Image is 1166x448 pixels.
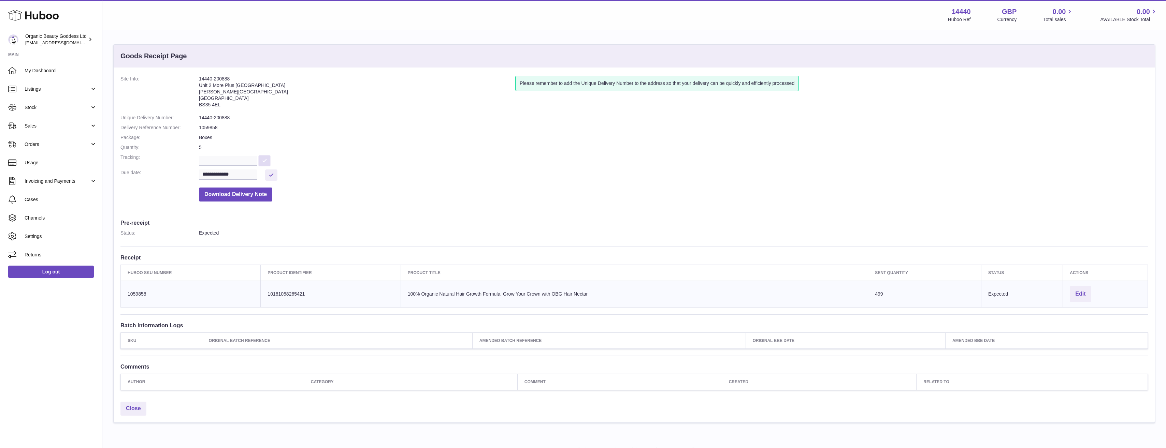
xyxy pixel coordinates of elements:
[25,178,90,184] span: Invoicing and Payments
[120,169,199,181] dt: Due date:
[1100,7,1158,23] a: 0.00 AVAILABLE Stock Total
[120,154,199,166] dt: Tracking:
[25,215,97,221] span: Channels
[1043,7,1074,23] a: 0.00 Total sales
[121,332,202,348] th: SKU
[25,104,90,111] span: Stock
[1002,7,1017,16] strong: GBP
[120,402,146,416] a: Close
[25,40,100,45] span: [EMAIL_ADDRESS][DOMAIN_NAME]
[25,252,97,258] span: Returns
[261,281,401,307] td: 10181058265421
[121,374,304,390] th: Author
[917,374,1148,390] th: Related to
[120,219,1148,226] h3: Pre-receipt
[120,134,199,141] dt: Package:
[25,196,97,203] span: Cases
[981,265,1063,281] th: Status
[8,34,18,45] img: info@organicbeautygoddess.com
[120,322,1148,329] h3: Batch Information Logs
[1100,16,1158,23] span: AVAILABLE Stock Total
[981,281,1063,307] td: Expected
[515,76,799,91] div: Please remember to add the Unique Delivery Number to the address so that your delivery can be qui...
[120,144,199,151] dt: Quantity:
[25,233,97,240] span: Settings
[1043,16,1074,23] span: Total sales
[25,68,97,74] span: My Dashboard
[1137,7,1150,16] span: 0.00
[199,124,1148,131] dd: 1059858
[199,134,1148,141] dd: Boxes
[25,33,87,46] div: Organic Beauty Goddess Ltd
[1063,265,1148,281] th: Actions
[1053,7,1066,16] span: 0.00
[945,332,1148,348] th: Amended BBE Date
[120,363,1148,370] h3: Comments
[199,230,1148,236] dd: Expected
[120,76,199,111] dt: Site Info:
[304,374,517,390] th: Category
[25,141,90,148] span: Orders
[199,144,1148,151] dd: 5
[401,281,868,307] td: 100% Organic Natural Hair Growth Formula. Grow Your Crown with OBG Hair Nectar
[120,51,187,61] h3: Goods Receipt Page
[1070,286,1091,302] button: Edit
[746,332,945,348] th: Original BBE Date
[517,374,722,390] th: Comment
[401,265,868,281] th: Product title
[120,124,199,131] dt: Delivery Reference Number:
[722,374,917,390] th: Created
[25,86,90,92] span: Listings
[121,265,261,281] th: Huboo SKU Number
[202,332,472,348] th: Original Batch Reference
[120,115,199,121] dt: Unique Delivery Number:
[948,16,971,23] div: Huboo Ref
[199,76,515,111] address: 14440-200888 Unit 2 More Plus [GEOGRAPHIC_DATA] [PERSON_NAME][GEOGRAPHIC_DATA] [GEOGRAPHIC_DATA] ...
[199,115,1148,121] dd: 14440-200888
[25,160,97,166] span: Usage
[952,7,971,16] strong: 14440
[261,265,401,281] th: Product Identifier
[8,266,94,278] a: Log out
[120,230,199,236] dt: Status:
[199,188,272,201] button: Download Delivery Note
[25,123,90,129] span: Sales
[472,332,746,348] th: Amended Batch Reference
[120,254,1148,261] h3: Receipt
[121,281,261,307] td: 1059858
[868,265,981,281] th: Sent Quantity
[997,16,1017,23] div: Currency
[868,281,981,307] td: 499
